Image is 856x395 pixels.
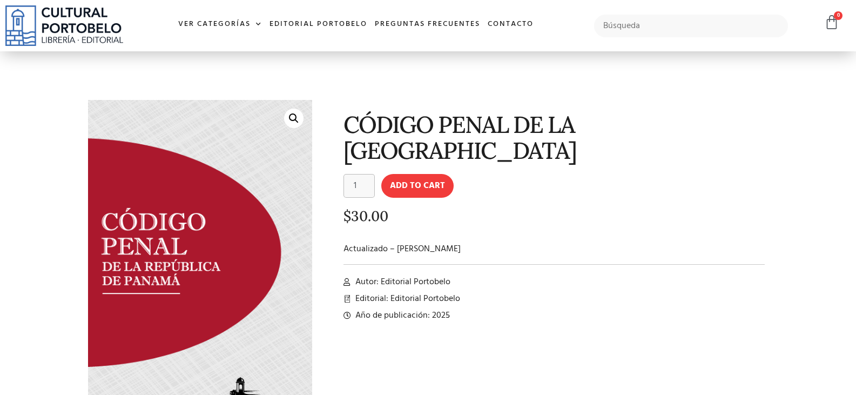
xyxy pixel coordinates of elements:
[381,174,454,198] button: Add to cart
[834,11,842,20] span: 0
[284,109,304,128] a: 🔍
[343,207,388,225] bdi: 30.00
[343,112,765,163] h1: CÓDIGO PENAL DE LA [GEOGRAPHIC_DATA]
[824,15,839,30] a: 0
[353,309,450,322] span: Año de publicación: 2025
[174,13,266,36] a: Ver Categorías
[371,13,484,36] a: Preguntas frecuentes
[484,13,537,36] a: Contacto
[594,15,788,37] input: Búsqueda
[353,292,460,305] span: Editorial: Editorial Portobelo
[343,174,375,198] input: Product quantity
[353,276,450,289] span: Autor: Editorial Portobelo
[343,207,351,225] span: $
[343,243,765,256] p: Actualizado – [PERSON_NAME]
[266,13,371,36] a: Editorial Portobelo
